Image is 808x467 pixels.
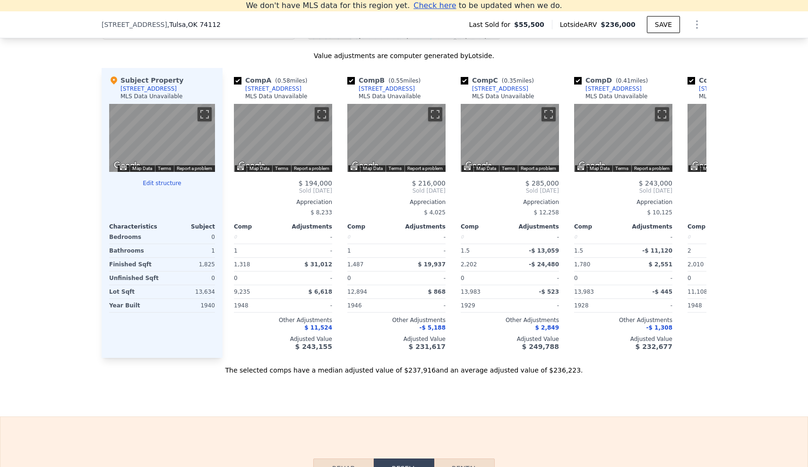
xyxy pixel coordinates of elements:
[539,289,559,295] span: -$ 523
[647,209,672,216] span: $ 10,125
[120,166,127,170] button: Keyboard shortcuts
[529,247,559,254] span: -$ 13,059
[535,324,559,331] span: $ 2,849
[304,324,332,331] span: $ 11,524
[574,299,621,312] div: 1928
[688,299,735,312] div: 1948
[315,107,329,121] button: Toggle fullscreen view
[636,343,672,350] span: $ 232,677
[688,244,735,257] div: 2
[109,76,183,85] div: Subject Property
[688,261,704,268] span: 2,010
[234,198,332,206] div: Appreciation
[109,104,215,172] div: Map
[461,187,559,195] span: Sold [DATE]
[625,272,672,285] div: -
[310,209,332,216] span: $ 8,233
[574,275,578,281] span: 0
[625,299,672,312] div: -
[271,77,311,84] span: ( miles)
[398,244,446,257] div: -
[577,166,584,170] button: Keyboard shortcuts
[359,85,415,93] div: [STREET_ADDRESS]
[347,299,395,312] div: 1946
[688,230,735,244] div: 0
[167,20,221,29] span: , Tulsa
[234,187,332,195] span: Sold [DATE]
[585,85,642,93] div: [STREET_ADDRESS]
[529,261,559,268] span: -$ 24,480
[347,335,446,343] div: Adjusted Value
[234,104,332,172] div: Street View
[574,104,672,172] div: Street View
[109,230,160,244] div: Bedrooms
[688,335,786,343] div: Adjusted Value
[688,316,786,324] div: Other Adjustments
[574,261,590,268] span: 1,780
[234,289,250,295] span: 9,235
[294,166,329,171] a: Report a problem
[461,275,464,281] span: 0
[461,316,559,324] div: Other Adjustments
[237,166,244,170] button: Keyboard shortcuts
[347,104,446,172] div: Street View
[283,223,332,230] div: Adjustments
[461,104,559,172] div: Street View
[158,166,171,171] a: Terms
[347,244,395,257] div: 1
[428,107,442,121] button: Toggle fullscreen view
[542,107,556,121] button: Toggle fullscreen view
[407,166,443,171] a: Report a problem
[198,107,212,121] button: Toggle fullscreen view
[512,230,559,244] div: -
[688,15,706,34] button: Show Options
[347,275,351,281] span: 0
[347,104,446,172] div: Map
[688,198,786,206] div: Appreciation
[574,187,672,195] span: Sold [DATE]
[132,165,152,172] button: Map Data
[109,179,215,187] button: Edit structure
[109,223,162,230] div: Characteristics
[396,223,446,230] div: Adjustments
[398,299,446,312] div: -
[285,299,332,312] div: -
[646,324,672,331] span: -$ 1,308
[347,223,396,230] div: Comp
[234,275,238,281] span: 0
[413,1,456,10] span: Check here
[277,77,290,84] span: 0.58
[652,289,672,295] span: -$ 445
[461,76,538,85] div: Comp C
[420,324,446,331] span: -$ 5,188
[102,358,706,375] div: The selected comps have a median adjusted value of $237,916 and an average adjusted value of $236...
[688,76,764,85] div: Comp E
[690,160,721,172] img: Google
[576,160,608,172] img: Google
[525,179,559,187] span: $ 285,000
[625,230,672,244] div: -
[234,261,250,268] span: 1,318
[418,261,446,268] span: $ 19,937
[642,247,672,254] span: -$ 11,120
[347,76,424,85] div: Comp B
[234,104,332,172] div: Map
[391,77,404,84] span: 0.55
[350,160,381,172] img: Google
[514,20,544,29] span: $55,500
[236,160,267,172] a: Open this area in Google Maps (opens a new window)
[275,166,288,171] a: Terms
[109,272,160,285] div: Unfinished Sqft
[521,166,556,171] a: Report a problem
[234,335,332,343] div: Adjusted Value
[639,179,672,187] span: $ 243,000
[461,261,477,268] span: 2,202
[398,272,446,285] div: -
[388,166,402,171] a: Terms
[461,85,528,93] a: [STREET_ADDRESS]
[120,85,177,93] div: [STREET_ADDRESS]
[347,85,415,93] a: [STREET_ADDRESS]
[359,93,421,100] div: MLS Data Unavailable
[574,244,621,257] div: 1.5
[309,289,332,295] span: $ 6,618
